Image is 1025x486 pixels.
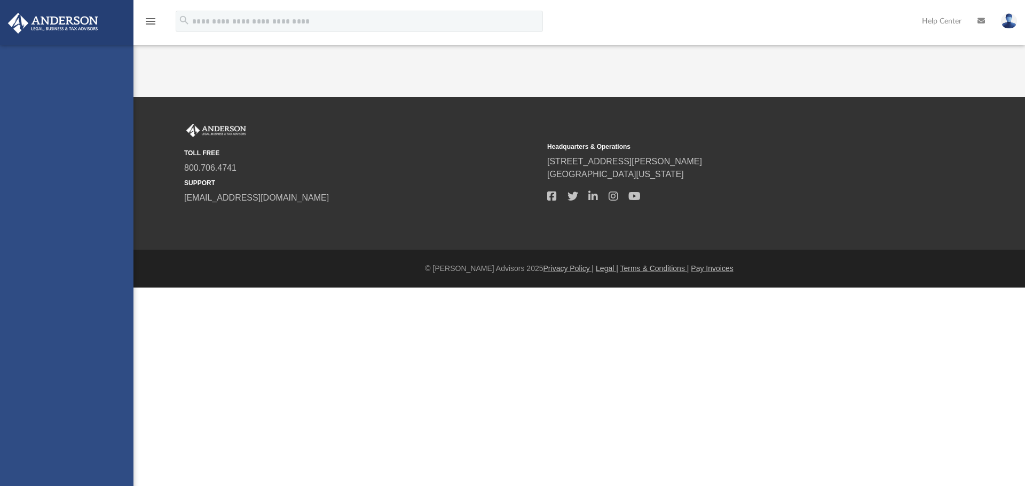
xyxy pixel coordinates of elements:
a: menu [144,20,157,28]
small: SUPPORT [184,178,540,188]
img: User Pic [1001,13,1017,29]
i: search [178,14,190,26]
a: [STREET_ADDRESS][PERSON_NAME] [547,157,702,166]
a: Legal | [596,264,618,273]
a: [EMAIL_ADDRESS][DOMAIN_NAME] [184,193,329,202]
a: Privacy Policy | [543,264,594,273]
img: Anderson Advisors Platinum Portal [184,124,248,138]
a: Terms & Conditions | [620,264,689,273]
small: TOLL FREE [184,148,540,158]
a: Pay Invoices [691,264,733,273]
div: © [PERSON_NAME] Advisors 2025 [133,263,1025,274]
i: menu [144,15,157,28]
a: 800.706.4741 [184,163,236,172]
img: Anderson Advisors Platinum Portal [5,13,101,34]
a: [GEOGRAPHIC_DATA][US_STATE] [547,170,684,179]
small: Headquarters & Operations [547,142,903,152]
